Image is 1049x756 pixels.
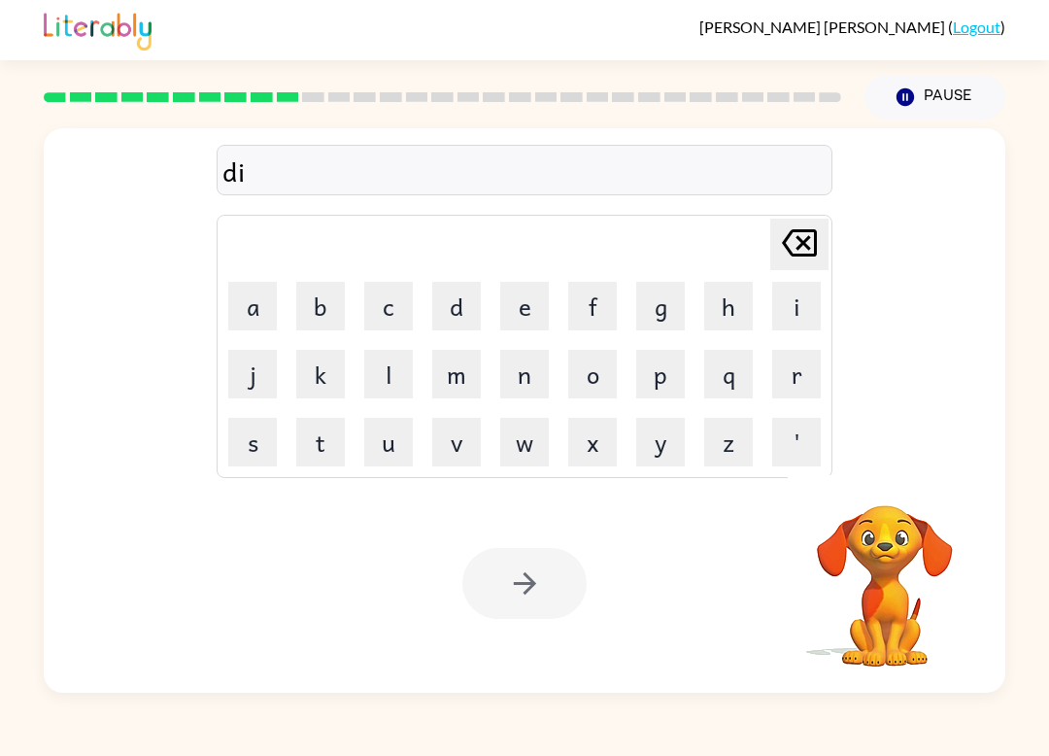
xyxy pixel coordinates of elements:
[568,350,617,398] button: o
[636,350,685,398] button: p
[788,475,982,670] video: Your browser must support playing .mp4 files to use Literably. Please try using another browser.
[500,418,549,466] button: w
[704,350,753,398] button: q
[364,282,413,330] button: c
[953,17,1000,36] a: Logout
[772,418,821,466] button: '
[704,282,753,330] button: h
[772,282,821,330] button: i
[636,282,685,330] button: g
[568,418,617,466] button: x
[568,282,617,330] button: f
[699,17,948,36] span: [PERSON_NAME] [PERSON_NAME]
[432,350,481,398] button: m
[296,418,345,466] button: t
[222,151,827,191] div: di
[44,8,152,51] img: Literably
[432,418,481,466] button: v
[432,282,481,330] button: d
[500,282,549,330] button: e
[704,418,753,466] button: z
[364,418,413,466] button: u
[296,282,345,330] button: b
[228,350,277,398] button: j
[772,350,821,398] button: r
[364,350,413,398] button: l
[296,350,345,398] button: k
[699,17,1005,36] div: ( )
[864,75,1005,120] button: Pause
[228,282,277,330] button: a
[636,418,685,466] button: y
[500,350,549,398] button: n
[228,418,277,466] button: s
